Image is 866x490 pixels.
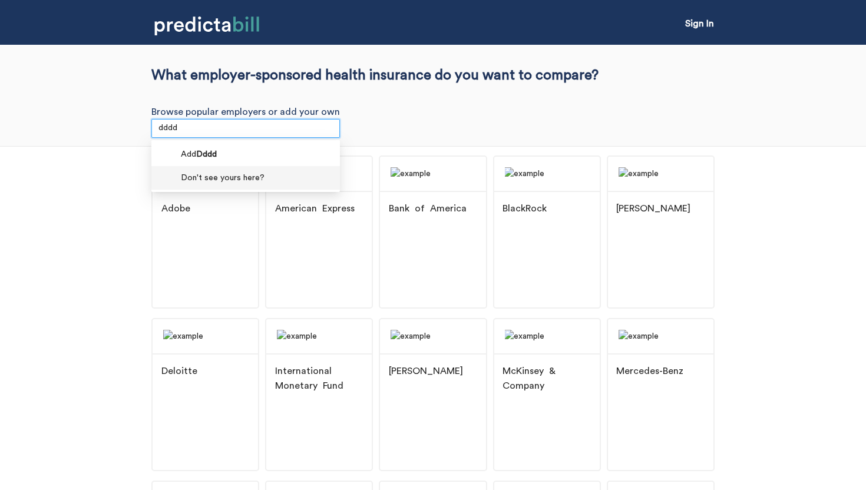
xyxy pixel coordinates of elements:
[153,319,258,353] img: example
[608,157,713,191] img: example
[161,364,197,379] div: Deloitte
[494,157,600,191] img: example
[161,201,190,216] div: Adobe
[181,171,265,184] span: Don't see yours here?
[503,201,547,216] div: BlackRock
[380,157,485,191] img: example
[389,364,463,379] div: [PERSON_NAME]
[608,319,713,353] img: example
[181,148,217,161] span: Add
[389,201,467,216] div: Bank of America
[503,364,591,393] div: McKinsey & Company
[616,201,690,216] div: [PERSON_NAME]
[494,319,600,353] img: example
[151,67,715,85] p: What employer-sponsored health insurance do you want to compare?
[196,150,217,158] strong: Dddd
[275,364,363,393] div: International Monetary Fund
[151,107,715,117] p: Browse popular employers or add your own
[685,19,714,28] a: Sign In
[275,201,355,216] div: American Express
[266,319,372,353] img: example
[380,319,485,353] img: example
[616,364,683,379] div: Mercedes-Benz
